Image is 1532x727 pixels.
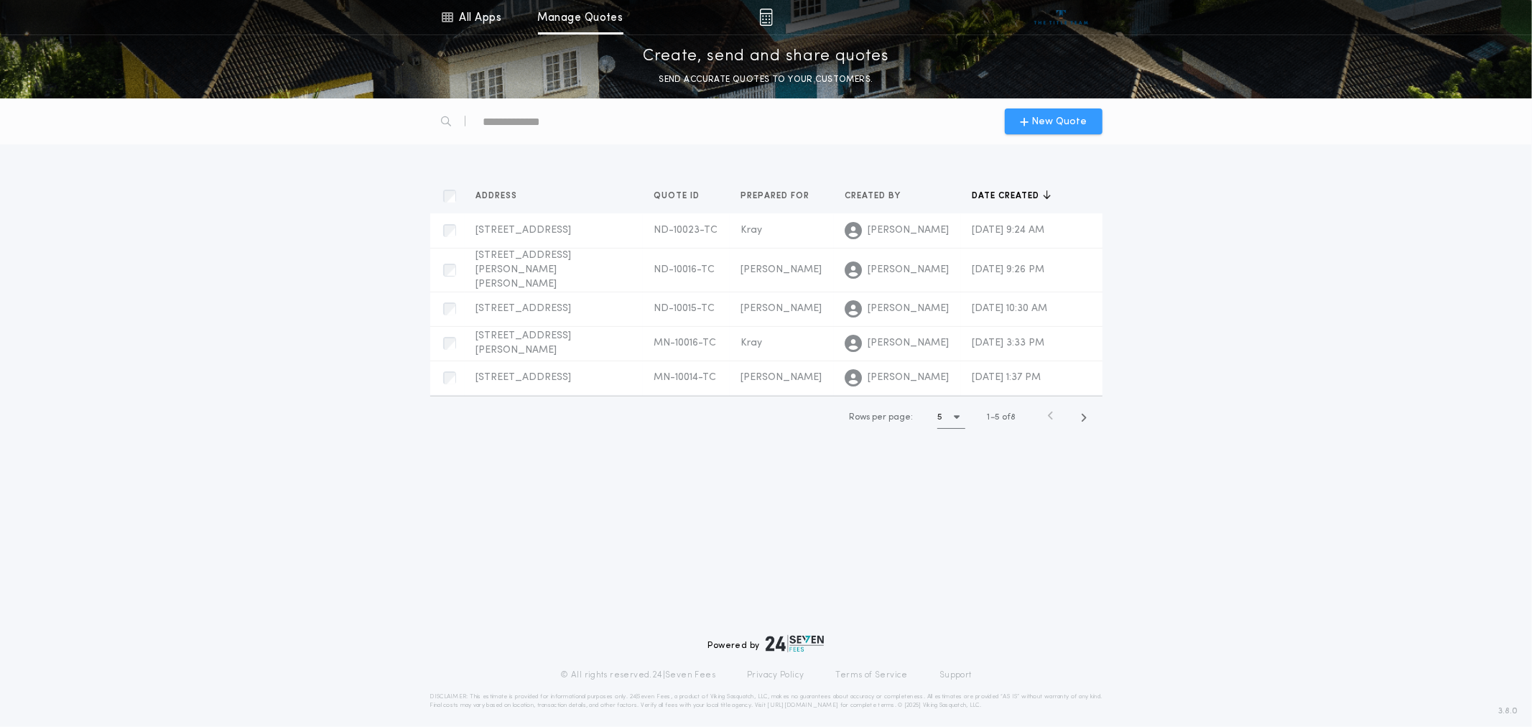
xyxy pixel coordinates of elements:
[654,303,715,314] span: ND-10015-TC
[654,372,717,383] span: MN-10014-TC
[868,336,950,351] span: [PERSON_NAME]
[766,635,825,652] img: logo
[476,372,572,383] span: [STREET_ADDRESS]
[643,45,889,68] p: Create, send and share quotes
[476,190,521,202] span: Address
[476,330,572,356] span: [STREET_ADDRESS][PERSON_NAME]
[476,189,529,203] button: Address
[988,413,990,422] span: 1
[972,190,1043,202] span: Date created
[1498,705,1518,718] span: 3.8.0
[868,302,950,316] span: [PERSON_NAME]
[937,410,942,425] h1: 5
[995,413,1001,422] span: 5
[836,670,908,681] a: Terms of Service
[654,264,715,275] span: ND-10016-TC
[1005,108,1102,134] button: New Quote
[476,303,572,314] span: [STREET_ADDRESS]
[849,413,913,422] span: Rows per page:
[741,338,763,348] span: Kray
[708,635,825,652] div: Powered by
[868,263,950,277] span: [PERSON_NAME]
[845,190,904,202] span: Created by
[868,371,950,385] span: [PERSON_NAME]
[937,406,965,429] button: 5
[654,225,718,236] span: ND-10023-TC
[654,189,711,203] button: Quote ID
[560,670,715,681] p: © All rights reserved. 24|Seven Fees
[972,338,1045,348] span: [DATE] 3:33 PM
[868,223,950,238] span: [PERSON_NAME]
[741,303,822,314] span: [PERSON_NAME]
[747,670,804,681] a: Privacy Policy
[972,225,1045,236] span: [DATE] 9:24 AM
[476,225,572,236] span: [STREET_ADDRESS]
[972,372,1041,383] span: [DATE] 1:37 PM
[430,693,1102,710] p: DISCLAIMER: This estimate is provided for informational purposes only. 24|Seven Fees, a product o...
[741,225,763,236] span: Kray
[845,189,912,203] button: Created by
[939,670,972,681] a: Support
[1003,411,1016,424] span: of 8
[759,9,773,26] img: img
[654,190,703,202] span: Quote ID
[972,303,1048,314] span: [DATE] 10:30 AM
[654,338,717,348] span: MN-10016-TC
[741,190,813,202] span: Prepared for
[972,264,1045,275] span: [DATE] 9:26 PM
[767,703,838,708] a: [URL][DOMAIN_NAME]
[741,264,822,275] span: [PERSON_NAME]
[1031,114,1087,129] span: New Quote
[741,372,822,383] span: [PERSON_NAME]
[659,73,873,87] p: SEND ACCURATE QUOTES TO YOUR CUSTOMERS.
[1034,10,1088,24] img: vs-icon
[476,250,572,290] span: [STREET_ADDRESS][PERSON_NAME][PERSON_NAME]
[972,189,1051,203] button: Date created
